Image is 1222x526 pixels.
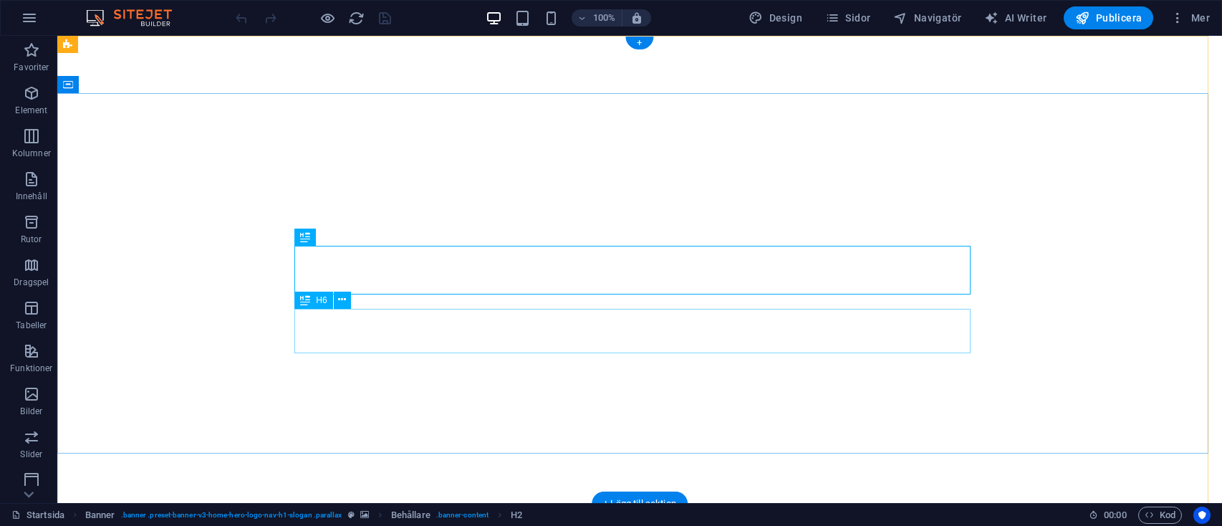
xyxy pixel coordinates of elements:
[16,320,47,331] p: Tabeller
[1193,507,1211,524] button: Usercentrics
[316,296,327,305] span: H6
[15,105,47,116] p: Element
[10,363,52,374] p: Funktioner
[85,507,522,524] nav: breadcrumb
[893,11,961,25] span: Navigatör
[1104,507,1126,524] span: 00 00
[85,507,115,524] span: Klicka för att välja. Dubbelklicka för att redigera
[592,492,688,516] div: + Lägg till sektion
[1145,507,1175,524] span: Kod
[14,62,49,73] p: Favoriter
[12,148,51,159] p: Kolumner
[1165,6,1216,29] button: Mer
[20,406,42,417] p: Bilder
[1138,507,1182,524] button: Kod
[121,507,342,524] span: . banner .preset-banner-v3-home-hero-logo-nav-h1-slogan .parallax
[319,9,336,27] button: Klicka här för att lämna förhandsvisningsläge och fortsätta redigera
[436,507,489,524] span: . banner-content
[347,9,365,27] button: reload
[20,449,42,460] p: Slider
[1114,510,1116,520] span: :
[360,511,369,519] i: Det här elementet innehåller en bakgrund
[82,9,190,27] img: Editor Logo
[572,9,622,27] button: 100%
[511,507,522,524] span: Klicka för att välja. Dubbelklicka för att redigera
[819,6,876,29] button: Sidor
[1089,507,1127,524] h6: Sessionstid
[978,6,1052,29] button: AI Writer
[887,6,967,29] button: Navigatör
[1075,11,1142,25] span: Publicera
[1064,6,1153,29] button: Publicera
[11,507,64,524] a: Klicka för att avbryta val. Dubbelklicka för att öppna sidor
[749,11,802,25] span: Design
[984,11,1047,25] span: AI Writer
[348,10,365,27] i: Uppdatera sida
[743,6,808,29] div: Design (Ctrl+Alt+Y)
[625,37,653,49] div: +
[825,11,870,25] span: Sidor
[21,234,42,245] p: Rutor
[630,11,643,24] i: Justera zoomnivån automatiskt vid storleksändring för att passa vald enhet.
[593,9,616,27] h6: 100%
[1170,11,1210,25] span: Mer
[14,277,49,288] p: Dragspel
[16,191,47,202] p: Innehåll
[743,6,808,29] button: Design
[391,507,430,524] span: Klicka för att välja. Dubbelklicka för att redigera
[348,511,355,519] i: Det här elementet är en anpassningsbar förinställning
